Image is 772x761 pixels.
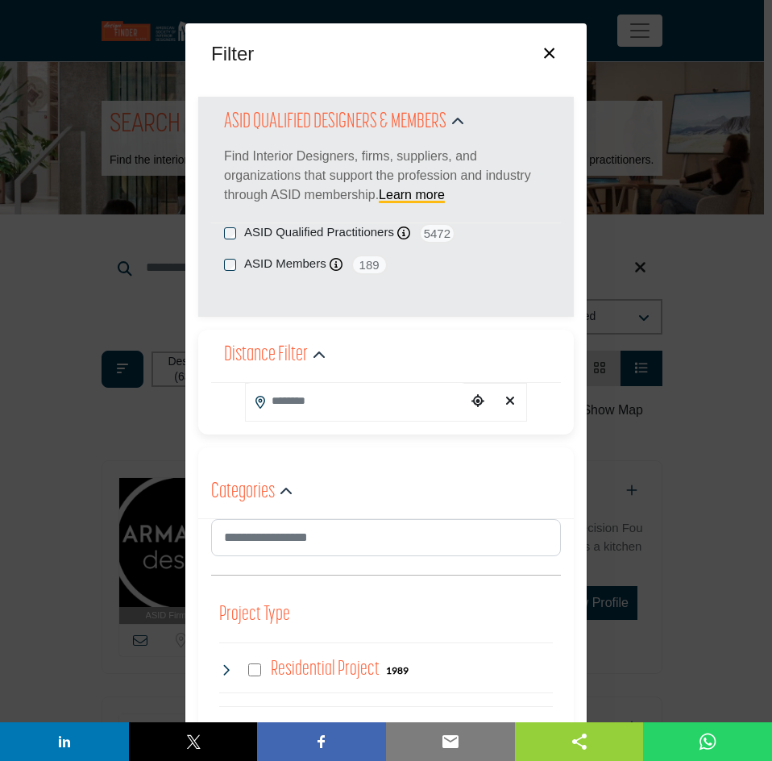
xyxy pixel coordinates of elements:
[271,719,382,747] h4: Commercial Project: Involve the design, construction, or renovation of spaces used for business p...
[184,732,203,751] img: twitter sharing button
[244,223,394,242] label: ASID Qualified Practitioners
[379,188,445,202] a: Learn more
[386,663,409,677] div: 1989 Results For Residential Project
[351,255,388,275] span: 189
[537,36,561,67] button: ×
[224,147,548,205] p: Find Interior Designers, firms, suppliers, and organizations that support the profession and indu...
[419,223,455,243] span: 5472
[467,385,491,419] div: Choose your current location
[219,600,290,630] button: Project Type
[55,732,74,751] img: linkedin sharing button
[498,385,522,419] div: Clear search location
[211,478,275,507] h2: Categories
[224,108,446,137] h2: ASID QUALIFIED DESIGNERS & MEMBERS
[224,259,236,271] input: ASID Members checkbox
[246,383,467,419] input: Search Location
[211,519,561,556] input: Search Category
[441,732,460,751] img: email sharing button
[244,255,326,273] label: ASID Members
[698,732,717,751] img: whatsapp sharing button
[312,732,331,751] img: facebook sharing button
[224,341,308,370] h2: Distance Filter
[570,732,589,751] img: sharethis sharing button
[248,663,261,676] input: Select Residential Project checkbox
[211,40,254,69] h5: Filter
[271,655,380,684] h4: Residential Project: Types of projects range from simple residential renovations to highly comple...
[224,227,236,239] input: ASID Qualified Practitioners checkbox
[386,665,409,676] b: 1989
